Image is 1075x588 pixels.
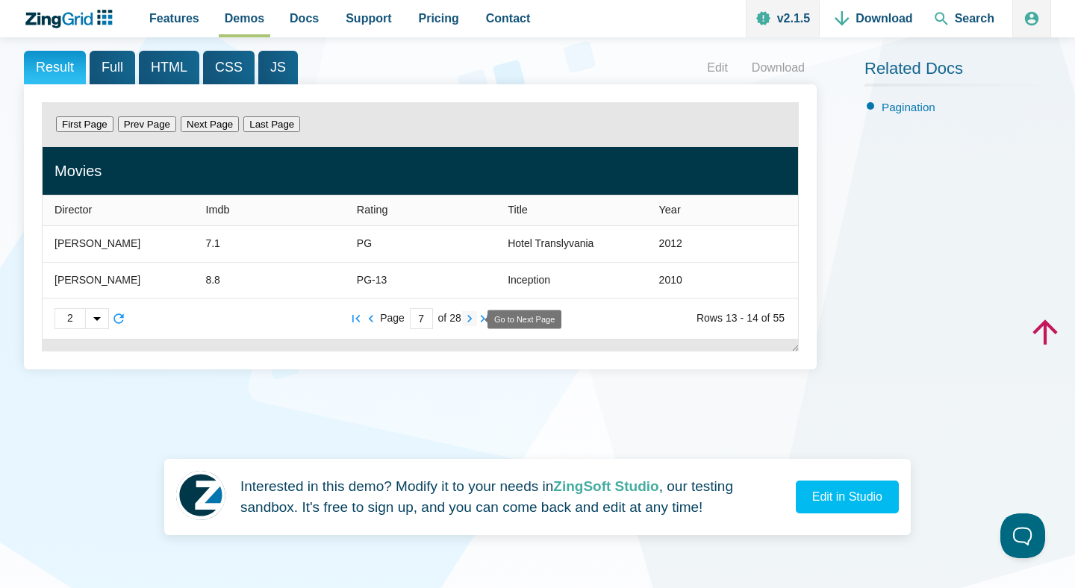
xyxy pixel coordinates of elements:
span: HTML [139,51,199,84]
div: 2012 [659,235,682,253]
button: First Page [56,116,113,132]
div: 2 [55,309,85,328]
div: Movies [54,158,786,184]
zg-text: Rows [697,314,723,322]
a: Pagination [882,101,935,113]
div: [PERSON_NAME] [54,272,140,290]
div: PG-13 [357,272,387,290]
zg-text: of [761,314,770,322]
div: 2010 [659,272,682,290]
a: ZingChart Logo. Click to return to the homepage [24,10,120,28]
span: Title [508,204,528,216]
span: Pricing [419,8,459,28]
div: 8.8 [205,272,219,290]
div: Hotel Translyvania [508,235,593,253]
span: Demos [225,8,264,28]
span: Year [659,204,681,216]
span: Contact [486,8,531,28]
h2: Related Docs [864,58,1051,87]
zg-button: prevpage [364,311,378,326]
a: Download [740,57,817,79]
a: Edit [695,57,740,79]
zg-button: lastpage [477,311,492,326]
span: Docs [290,8,319,28]
zg-text: Page [380,314,405,322]
span: JS [258,51,298,84]
zg-text: of [438,314,447,322]
span: Rating [357,204,388,216]
button: Last Page [243,116,300,132]
zg-text: 13 [726,314,738,322]
zg-text: 14 [747,314,758,322]
span: Director [54,204,92,216]
span: Features [149,8,199,28]
input: Current Page [410,308,433,329]
span: Imdb [205,204,229,216]
button: Prev Page [118,116,176,132]
strong: ZingSoft Studio [553,478,658,494]
span: Support [346,8,391,28]
div: PG [357,235,372,253]
span: Result [24,51,86,84]
div: 7.1 [205,235,219,253]
iframe: Help Scout Beacon - Open [1000,513,1045,558]
zg-button: firstpage [349,311,364,326]
zg-text: 55 [773,314,785,322]
div: [PERSON_NAME] [54,235,140,253]
zg-text: 28 [449,314,461,322]
zg-text: - [740,314,744,322]
span: Full [90,51,135,84]
button: Next Page [181,116,239,132]
zg-tooltip: Go to Next Page [487,310,561,329]
zg-button: nextpage [462,311,477,326]
div: Inception [508,272,550,290]
zg-button: reload [111,311,126,326]
span: CSS [203,51,255,84]
a: Edit in Studio [796,481,899,513]
p: Interested in this demo? Modify it to your needs in , our testing sandbox. It's free to sign up, ... [240,476,784,519]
